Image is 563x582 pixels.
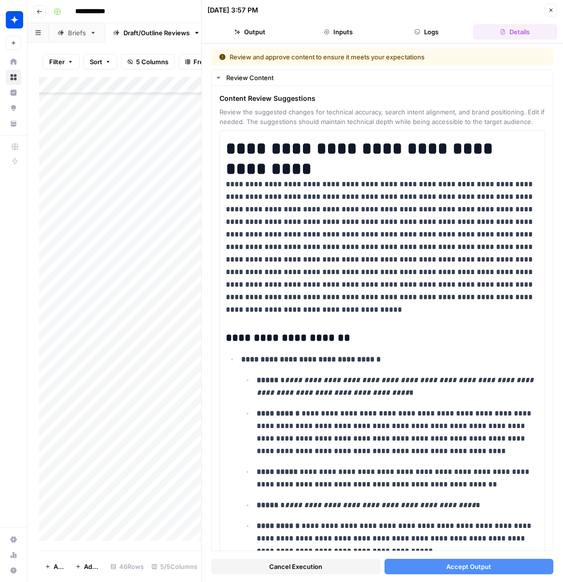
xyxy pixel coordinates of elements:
a: Opportunities [6,100,21,116]
button: Filter [43,54,80,69]
div: Briefs [68,28,86,38]
div: Review and approve content to ensure it meets your expectations [219,52,485,62]
a: Usage [6,547,21,563]
button: Review Content [212,70,553,85]
div: 5/5 Columns [148,559,201,574]
a: Browse [6,69,21,85]
span: Add 10 Rows [84,562,101,571]
button: Add 10 Rows [69,559,107,574]
span: Sort [90,57,102,67]
button: Output [207,24,292,40]
span: Cancel Execution [269,562,322,571]
button: Accept Output [384,559,554,574]
button: Freeze Columns [179,54,249,69]
span: Content Review Suggestions [220,94,545,103]
button: Inputs [296,24,380,40]
span: Accept Output [446,562,491,571]
div: [DATE] 3:57 PM [207,5,258,15]
div: 46 Rows [107,559,148,574]
button: Logs [384,24,469,40]
button: Help + Support [6,563,21,578]
span: Filter [49,57,65,67]
span: Add Row [54,562,64,571]
span: 5 Columns [136,57,168,67]
a: Home [6,54,21,69]
button: Cancel Execution [211,559,381,574]
a: Draft/Outline Reviews [105,23,208,42]
button: Workspace: Wiz [6,8,21,32]
a: Insights [6,85,21,100]
button: Sort [83,54,117,69]
div: Review Content [226,73,547,83]
a: Briefs [49,23,105,42]
a: Settings [6,532,21,547]
a: Your Data [6,116,21,131]
button: 5 Columns [121,54,175,69]
img: Wiz Logo [6,11,23,28]
button: Details [473,24,557,40]
span: Review the suggested changes for technical accuracy, search intent alignment, and brand positioni... [220,107,545,126]
button: Add Row [39,559,69,574]
span: Freeze Columns [193,57,243,67]
div: Draft/Outline Reviews [124,28,190,38]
